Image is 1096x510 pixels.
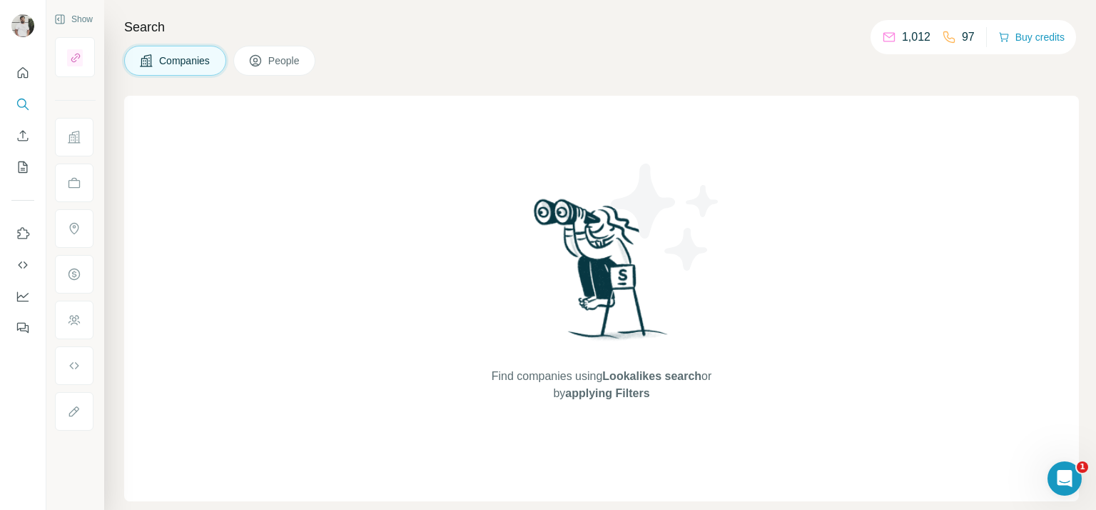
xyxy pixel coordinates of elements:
button: My lists [11,154,34,180]
img: Surfe Illustration - Woman searching with binoculars [527,195,676,354]
span: 1 [1077,461,1088,473]
button: Use Surfe on LinkedIn [11,221,34,246]
span: Companies [159,54,211,68]
iframe: Intercom live chat [1047,461,1082,496]
img: Avatar [11,14,34,37]
button: Enrich CSV [11,123,34,149]
button: Search [11,91,34,117]
h4: Search [124,17,1079,37]
button: Quick start [11,60,34,86]
p: 97 [962,29,975,46]
button: Buy credits [998,27,1065,47]
button: Show [44,9,103,30]
span: Find companies using or by [487,368,716,402]
button: Feedback [11,315,34,341]
p: 1,012 [902,29,930,46]
img: Surfe Illustration - Stars [602,153,730,281]
span: People [268,54,301,68]
button: Use Surfe API [11,252,34,278]
button: Dashboard [11,284,34,309]
span: applying Filters [565,387,649,399]
span: Lookalikes search [602,370,701,382]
